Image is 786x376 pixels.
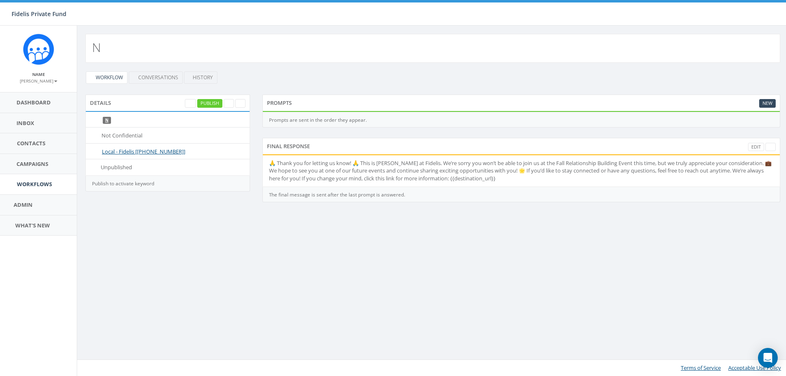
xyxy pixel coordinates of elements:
[17,119,34,127] span: Inbox
[92,40,101,54] h2: N
[17,140,45,147] span: Contacts
[20,78,57,84] small: [PERSON_NAME]
[32,71,45,77] small: Name
[728,364,781,371] a: Acceptable Use Policy
[262,138,781,154] div: Final Response
[15,222,50,229] span: What's New
[105,118,109,123] a: N
[759,99,776,108] a: New
[17,160,48,168] span: Campaigns
[86,159,250,175] li: Unpublished
[17,99,51,106] span: Dashboard
[129,71,183,84] a: Conversations
[20,77,57,84] a: [PERSON_NAME]
[748,143,764,151] a: Edit
[85,95,250,111] div: Details
[23,34,54,65] img: Rally_Corp_Icon.png
[197,99,222,108] a: Publish
[262,112,781,128] div: Prompts are sent in the order they appear.
[12,10,66,18] span: Fidelis Private Fund
[14,201,33,208] span: Admin
[17,180,52,188] span: Workflows
[102,148,185,155] a: Local - Fidelis [[PHONE_NUMBER]]
[263,155,780,187] li: 🙏 Thank you for letting us know! 🙏 This is [PERSON_NAME] at Fidelis. We’re sorry you won’t be abl...
[262,95,781,111] div: Prompts
[758,348,778,368] div: Open Intercom Messenger
[681,364,721,371] a: Terms of Service
[86,71,127,84] a: Workflow
[184,71,217,84] a: History
[262,187,781,203] div: The final message is sent after the last prompt is answered.
[86,127,250,144] li: Not Confidential
[85,176,250,192] div: Publish to activate keyword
